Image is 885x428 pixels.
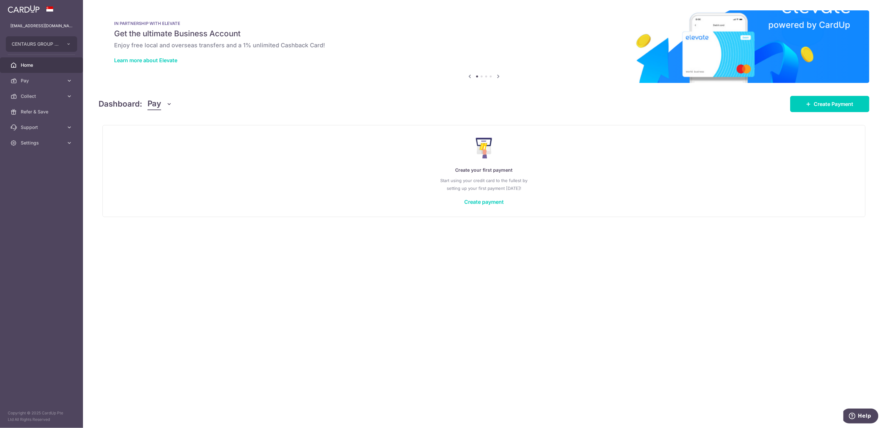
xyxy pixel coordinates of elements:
span: Create Payment [814,100,854,108]
img: Renovation banner [99,10,869,83]
span: Pay [147,98,161,110]
span: Home [21,62,64,68]
img: Make Payment [476,138,492,158]
iframe: Opens a widget where you can find more information [844,409,879,425]
a: Create Payment [790,96,869,112]
a: Learn more about Elevate [114,57,177,64]
a: Create payment [464,199,504,205]
button: Pay [147,98,172,110]
h5: Get the ultimate Business Account [114,29,854,39]
p: Create your first payment [116,166,852,174]
h6: Enjoy free local and overseas transfers and a 1% unlimited Cashback Card! [114,41,854,49]
span: CENTAURS GROUP PRIVATE LIMITED [12,41,60,47]
p: [EMAIL_ADDRESS][DOMAIN_NAME] [10,23,73,29]
img: CardUp [8,5,40,13]
button: CENTAURS GROUP PRIVATE LIMITED [6,36,77,52]
span: Pay [21,77,64,84]
span: Refer & Save [21,109,64,115]
h4: Dashboard: [99,98,142,110]
span: Support [21,124,64,131]
span: Collect [21,93,64,99]
span: Settings [21,140,64,146]
p: Start using your credit card to the fullest by setting up your first payment [DATE]! [116,177,852,192]
p: IN PARTNERSHIP WITH ELEVATE [114,21,854,26]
